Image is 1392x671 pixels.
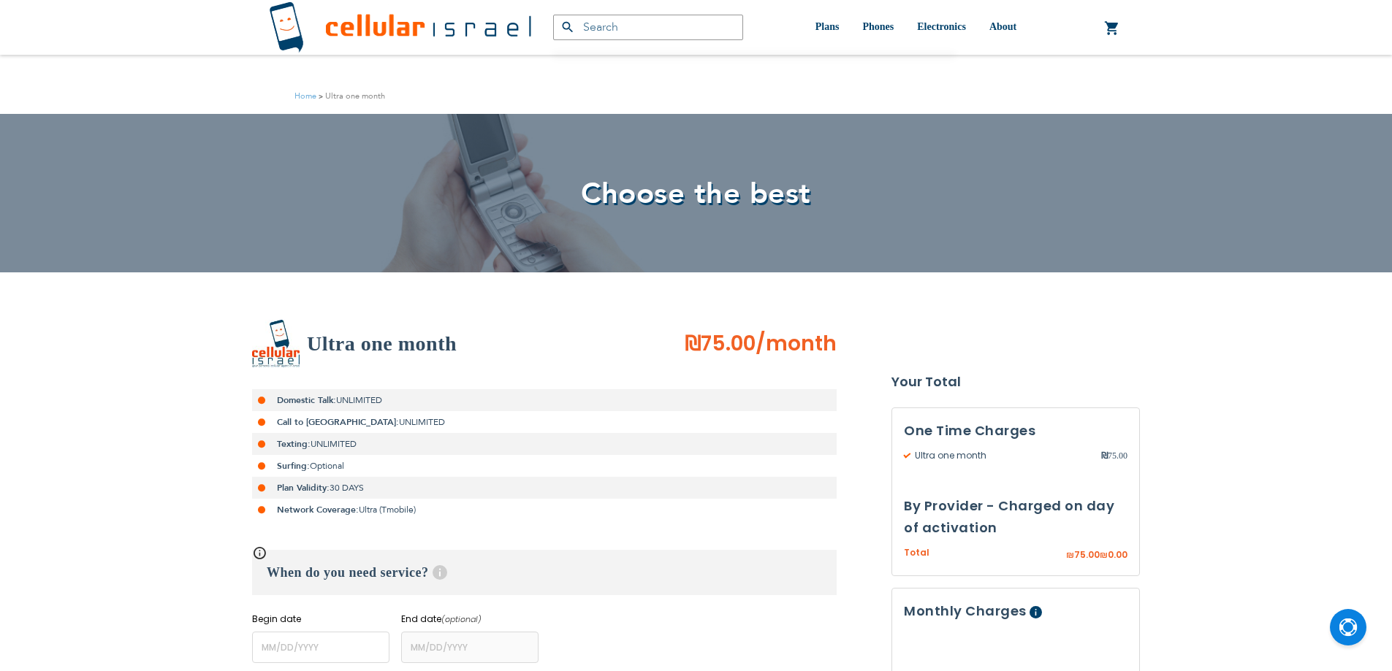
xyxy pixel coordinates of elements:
[277,482,330,494] strong: Plan Validity:
[1066,549,1074,562] span: ₪
[252,632,389,663] input: MM/DD/YYYY
[756,329,837,358] span: /month
[277,460,310,472] strong: Surfing:
[294,91,316,101] a: Home
[904,546,929,560] span: Total
[252,499,837,521] li: Ultra (Tmobile)
[433,565,447,580] span: Help
[441,613,482,625] i: (optional)
[1100,549,1108,562] span: ₪
[277,504,359,515] strong: Network Coverage:
[252,389,837,411] li: UNLIMITED
[1108,548,1127,561] span: 0.00
[904,420,1127,442] h3: One Time Charges
[277,394,336,406] strong: Domestic Talk:
[252,320,300,368] img: Ultra one month
[1030,606,1042,618] span: Help
[553,15,743,40] input: Search
[1101,449,1108,462] span: ₪
[401,632,539,663] input: MM/DD/YYYY
[904,495,1127,539] h3: By Provider - Charged on day of activation
[917,21,966,32] span: Electronics
[277,416,399,428] strong: Call to [GEOGRAPHIC_DATA]:
[269,1,531,53] img: Cellular Israel Logo
[1074,548,1100,561] span: 75.00
[252,411,837,433] li: UNLIMITED
[989,21,1016,32] span: About
[307,329,457,358] h2: Ultra one month
[862,21,894,32] span: Phones
[891,371,1140,393] strong: Your Total
[904,602,1027,620] span: Monthly Charges
[252,550,837,595] h3: When do you need service?
[252,455,837,477] li: Optional
[581,174,811,214] span: Choose the best
[685,329,756,358] span: ₪75.00
[252,477,837,499] li: 30 DAYS
[401,613,539,626] label: End date
[277,438,311,450] strong: Texting:
[904,449,1101,462] span: Ultra one month
[1101,449,1127,462] span: 75.00
[252,433,837,455] li: UNLIMITED
[316,89,385,103] li: Ultra one month
[252,613,389,626] label: Begin date
[815,21,840,32] span: Plans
